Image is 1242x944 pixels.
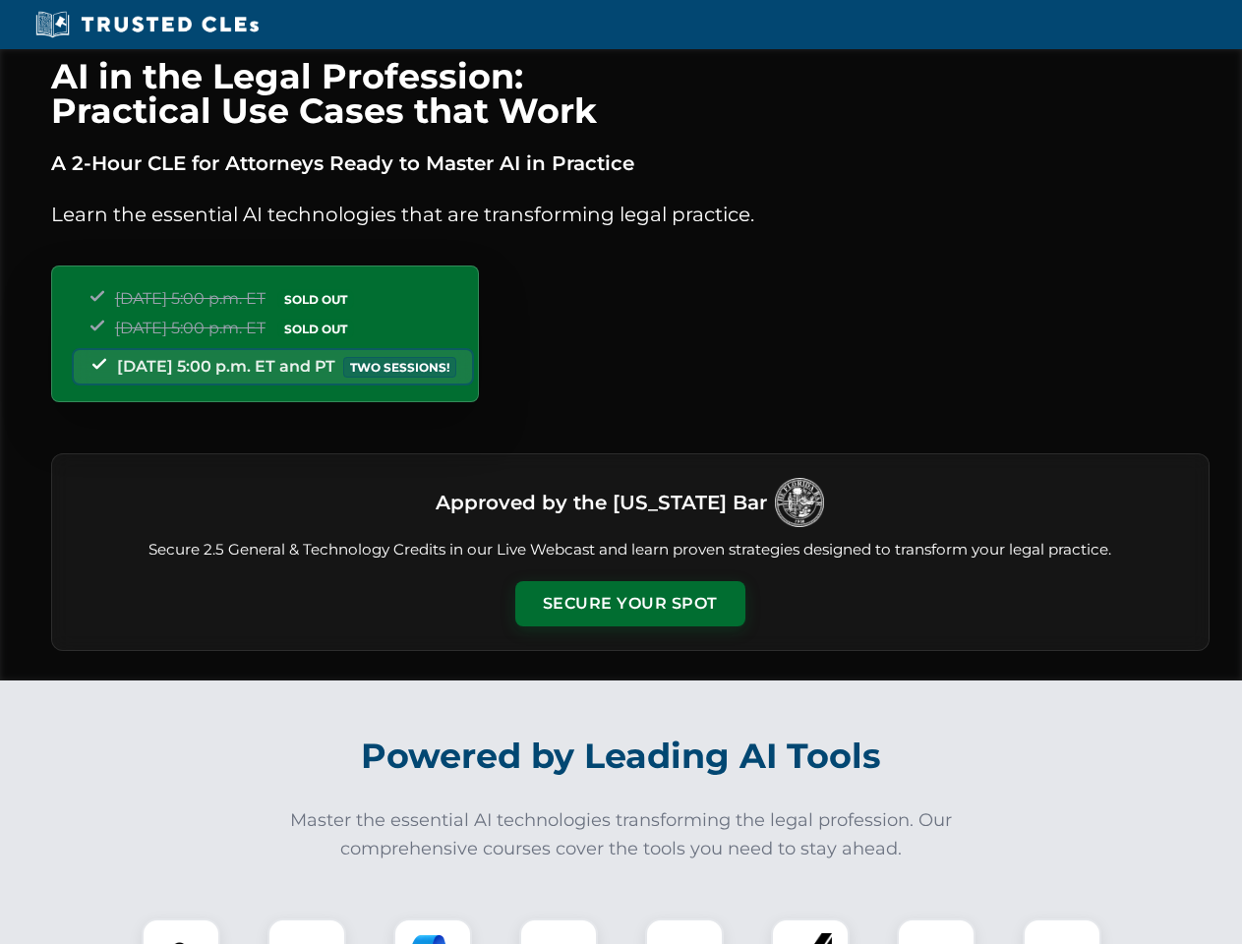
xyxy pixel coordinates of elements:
img: Logo [775,478,824,527]
span: SOLD OUT [277,319,354,339]
span: SOLD OUT [277,289,354,310]
p: Master the essential AI technologies transforming the legal profession. Our comprehensive courses... [277,806,966,863]
button: Secure Your Spot [515,581,745,626]
p: A 2-Hour CLE for Attorneys Ready to Master AI in Practice [51,147,1210,179]
span: [DATE] 5:00 p.m. ET [115,319,266,337]
h2: Powered by Leading AI Tools [77,722,1166,791]
p: Secure 2.5 General & Technology Credits in our Live Webcast and learn proven strategies designed ... [76,539,1185,561]
p: Learn the essential AI technologies that are transforming legal practice. [51,199,1210,230]
h1: AI in the Legal Profession: Practical Use Cases that Work [51,59,1210,128]
span: [DATE] 5:00 p.m. ET [115,289,266,308]
img: Trusted CLEs [30,10,265,39]
h3: Approved by the [US_STATE] Bar [436,485,767,520]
